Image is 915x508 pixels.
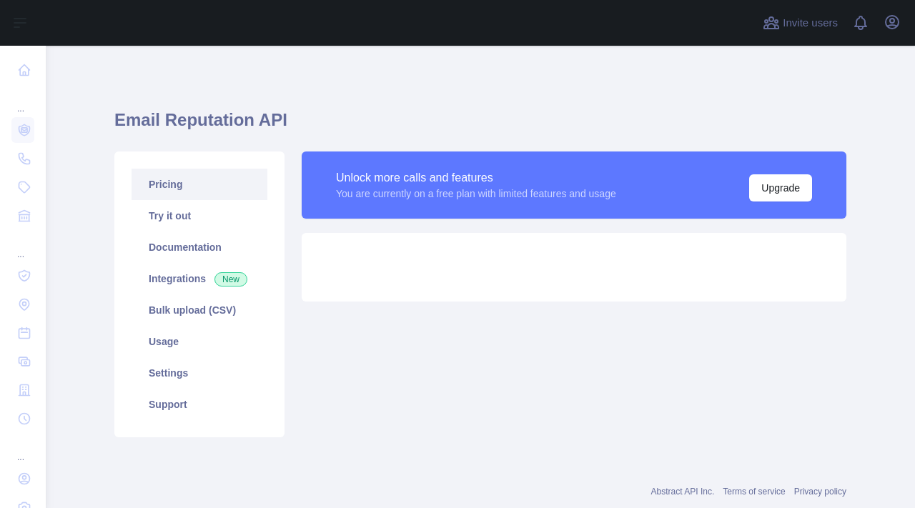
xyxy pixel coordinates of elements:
a: Documentation [132,231,267,263]
a: Try it out [132,200,267,231]
a: Terms of service [723,487,785,497]
a: Bulk upload (CSV) [132,294,267,326]
a: Pricing [132,169,267,200]
a: Abstract API Inc. [651,487,715,497]
span: Invite users [783,15,838,31]
h1: Email Reputation API [114,109,846,143]
div: ... [11,231,34,260]
div: Unlock more calls and features [336,169,616,186]
a: Privacy policy [794,487,846,497]
div: You are currently on a free plan with limited features and usage [336,186,616,201]
div: ... [11,434,34,463]
button: Invite users [760,11,841,34]
div: ... [11,86,34,114]
a: Settings [132,357,267,389]
button: Upgrade [749,174,812,201]
a: Integrations New [132,263,267,294]
span: New [214,272,247,287]
a: Usage [132,326,267,357]
a: Support [132,389,267,420]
